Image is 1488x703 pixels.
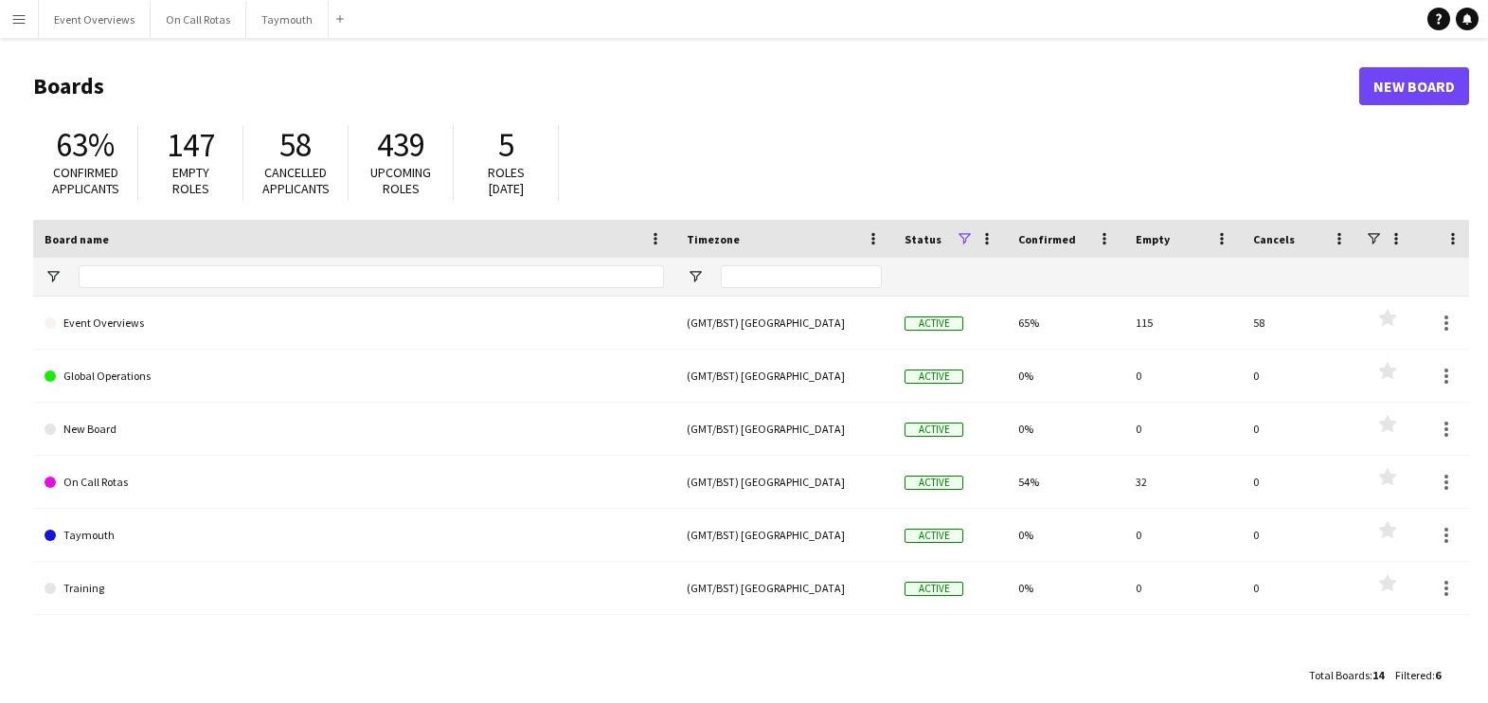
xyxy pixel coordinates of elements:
[1395,657,1441,694] div: :
[905,370,963,384] span: Active
[1372,668,1384,682] span: 14
[1007,297,1124,349] div: 65%
[279,124,312,166] span: 58
[1018,232,1076,246] span: Confirmed
[721,265,882,288] input: Timezone Filter Input
[1253,232,1295,246] span: Cancels
[675,350,893,402] div: (GMT/BST) [GEOGRAPHIC_DATA]
[675,509,893,561] div: (GMT/BST) [GEOGRAPHIC_DATA]
[56,124,115,166] span: 63%
[1242,562,1359,614] div: 0
[246,1,329,38] button: Taymouth
[1007,562,1124,614] div: 0%
[905,316,963,331] span: Active
[905,232,941,246] span: Status
[79,265,664,288] input: Board name Filter Input
[45,268,62,285] button: Open Filter Menu
[905,582,963,596] span: Active
[675,456,893,508] div: (GMT/BST) [GEOGRAPHIC_DATA]
[687,232,740,246] span: Timezone
[1309,668,1370,682] span: Total Boards
[1242,456,1359,508] div: 0
[1007,509,1124,561] div: 0%
[687,268,704,285] button: Open Filter Menu
[45,403,664,456] a: New Board
[1359,67,1469,105] a: New Board
[1124,350,1242,402] div: 0
[45,456,664,509] a: On Call Rotas
[151,1,246,38] button: On Call Rotas
[1124,403,1242,455] div: 0
[45,509,664,562] a: Taymouth
[1242,403,1359,455] div: 0
[45,297,664,350] a: Event Overviews
[1124,297,1242,349] div: 115
[905,529,963,543] span: Active
[45,562,664,615] a: Training
[1309,657,1384,694] div: :
[1242,509,1359,561] div: 0
[1242,350,1359,402] div: 0
[45,232,109,246] span: Board name
[675,562,893,614] div: (GMT/BST) [GEOGRAPHIC_DATA]
[1435,668,1441,682] span: 6
[377,124,425,166] span: 439
[675,297,893,349] div: (GMT/BST) [GEOGRAPHIC_DATA]
[1007,456,1124,508] div: 54%
[488,164,525,197] span: Roles [DATE]
[675,403,893,455] div: (GMT/BST) [GEOGRAPHIC_DATA]
[262,164,330,197] span: Cancelled applicants
[1395,668,1432,682] span: Filtered
[905,476,963,490] span: Active
[39,1,151,38] button: Event Overviews
[1124,456,1242,508] div: 32
[167,124,215,166] span: 147
[498,124,514,166] span: 5
[1136,232,1170,246] span: Empty
[1124,562,1242,614] div: 0
[33,72,1359,100] h1: Boards
[1124,509,1242,561] div: 0
[172,164,209,197] span: Empty roles
[905,423,963,437] span: Active
[370,164,431,197] span: Upcoming roles
[52,164,119,197] span: Confirmed applicants
[45,350,664,403] a: Global Operations
[1242,297,1359,349] div: 58
[1007,403,1124,455] div: 0%
[1007,350,1124,402] div: 0%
